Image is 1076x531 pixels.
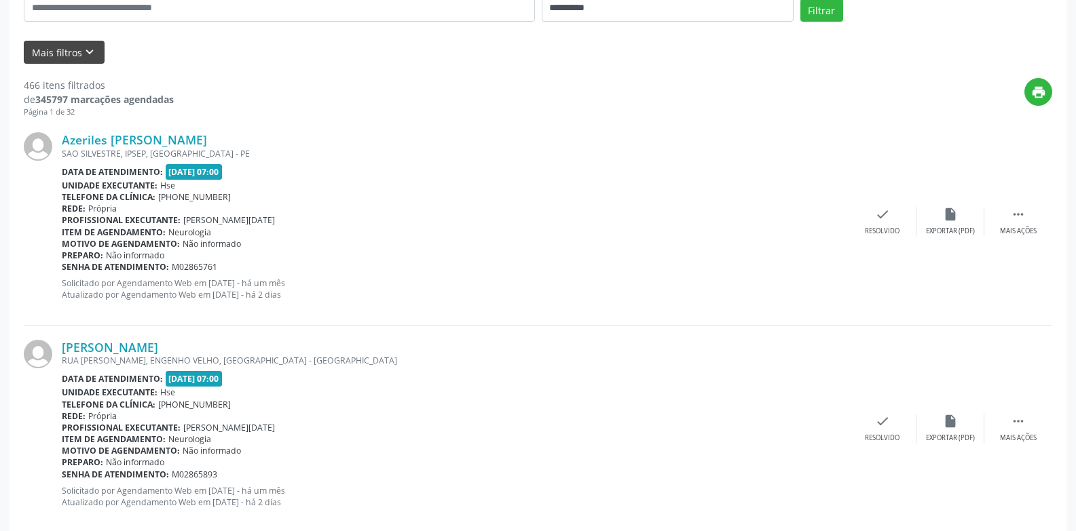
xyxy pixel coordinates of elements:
i: check [875,414,890,429]
b: Rede: [62,410,86,422]
b: Data de atendimento: [62,166,163,178]
b: Item de agendamento: [62,227,166,238]
a: [PERSON_NAME] [62,340,158,355]
p: Solicitado por Agendamento Web em [DATE] - há um mês Atualizado por Agendamento Web em [DATE] - h... [62,485,849,508]
b: Telefone da clínica: [62,399,155,410]
div: Página 1 de 32 [24,106,174,118]
div: RUA [PERSON_NAME], ENGENHO VELHO, [GEOGRAPHIC_DATA] - [GEOGRAPHIC_DATA] [62,355,849,366]
span: Não informado [106,250,164,261]
b: Unidade executante: [62,387,157,398]
span: Não informado [183,445,241,456]
div: Exportar (PDF) [926,227,975,236]
b: Data de atendimento: [62,373,163,385]
b: Preparo: [62,456,103,468]
i: insert_drive_file [943,414,958,429]
i: check [875,207,890,222]
div: Resolvido [865,433,899,443]
span: [PHONE_NUMBER] [158,191,231,203]
b: Motivo de agendamento: [62,238,180,250]
b: Preparo: [62,250,103,261]
span: Própria [88,203,117,214]
b: Profissional executante: [62,422,181,433]
div: Exportar (PDF) [926,433,975,443]
span: Neurologia [168,227,211,238]
span: [PHONE_NUMBER] [158,399,231,410]
div: Mais ações [1000,227,1037,236]
div: 466 itens filtrados [24,78,174,92]
b: Telefone da clínica: [62,191,155,203]
b: Profissional executante: [62,214,181,226]
button: Mais filtroskeyboard_arrow_down [24,41,105,64]
span: Própria [88,410,117,422]
button: print [1024,78,1052,106]
b: Item de agendamento: [62,433,166,445]
i:  [1011,207,1026,222]
span: [PERSON_NAME][DATE] [183,214,275,226]
span: [DATE] 07:00 [166,371,223,387]
div: de [24,92,174,106]
span: Neurologia [168,433,211,445]
span: Não informado [183,238,241,250]
img: img [24,340,52,368]
span: M02865761 [172,261,217,273]
b: Senha de atendimento: [62,261,169,273]
span: Hse [160,387,175,398]
div: Resolvido [865,227,899,236]
div: SAO SILVESTRE, IPSEP, [GEOGRAPHIC_DATA] - PE [62,148,849,159]
b: Rede: [62,203,86,214]
b: Senha de atendimento: [62,469,169,480]
p: Solicitado por Agendamento Web em [DATE] - há um mês Atualizado por Agendamento Web em [DATE] - h... [62,277,849,300]
i: keyboard_arrow_down [82,45,97,60]
b: Motivo de agendamento: [62,445,180,456]
a: Azeriles [PERSON_NAME] [62,132,207,147]
div: Mais ações [1000,433,1037,443]
i: print [1031,85,1046,100]
i:  [1011,414,1026,429]
img: img [24,132,52,161]
strong: 345797 marcações agendadas [35,93,174,106]
i: insert_drive_file [943,207,958,222]
span: Hse [160,180,175,191]
span: M02865893 [172,469,217,480]
span: [PERSON_NAME][DATE] [183,422,275,433]
b: Unidade executante: [62,180,157,191]
span: [DATE] 07:00 [166,164,223,180]
span: Não informado [106,456,164,468]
